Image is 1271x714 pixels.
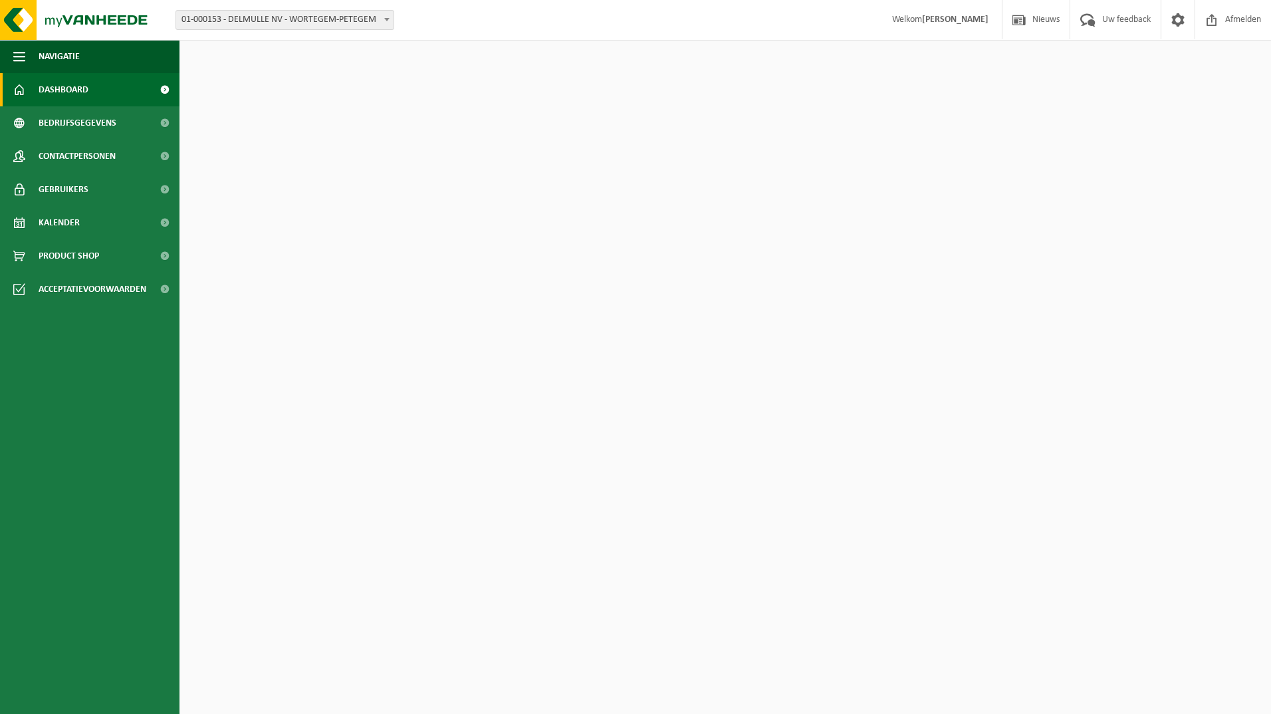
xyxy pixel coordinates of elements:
span: Product Shop [39,239,99,273]
span: Contactpersonen [39,140,116,173]
span: Bedrijfsgegevens [39,106,116,140]
span: Navigatie [39,40,80,73]
span: 01-000153 - DELMULLE NV - WORTEGEM-PETEGEM [175,10,394,30]
span: Dashboard [39,73,88,106]
strong: [PERSON_NAME] [922,15,988,25]
span: Gebruikers [39,173,88,206]
span: Acceptatievoorwaarden [39,273,146,306]
span: Kalender [39,206,80,239]
span: 01-000153 - DELMULLE NV - WORTEGEM-PETEGEM [176,11,394,29]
